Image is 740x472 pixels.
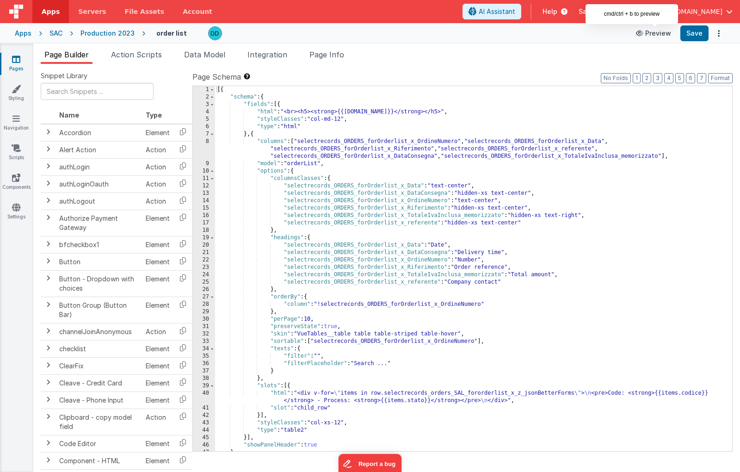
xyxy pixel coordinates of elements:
[142,253,173,270] td: Element
[55,175,142,193] td: authLoginOauth
[59,111,79,119] span: Name
[193,367,215,375] div: 37
[193,264,215,271] div: 23
[193,227,215,234] div: 18
[55,236,142,253] td: bfcheckbox1
[193,86,215,93] div: 1
[193,242,215,249] div: 20
[193,345,215,353] div: 34
[55,141,142,158] td: Alert Action
[601,73,631,83] button: No Folds
[44,50,89,59] span: Page Builder
[630,26,677,41] button: Preview
[111,50,162,59] span: Action Scripts
[184,50,225,59] span: Data Model
[55,323,142,340] td: channelJoinAnonymous
[55,124,142,142] td: Accordion
[479,7,515,16] span: AI Assistant
[142,158,173,175] td: Action
[142,357,173,374] td: Element
[712,27,725,40] button: Options
[55,374,142,391] td: Cleave - Credit Card
[193,434,215,441] div: 45
[579,7,733,16] button: Sac Srl — [EMAIL_ADDRESS][DOMAIN_NAME]
[146,111,162,119] span: Type
[142,323,173,340] td: Action
[193,197,215,205] div: 14
[193,108,215,116] div: 4
[193,382,215,390] div: 39
[142,193,173,210] td: Action
[193,330,215,338] div: 32
[193,175,215,182] div: 11
[193,256,215,264] div: 22
[193,205,215,212] div: 15
[642,73,651,83] button: 2
[192,71,241,82] span: Page Schema
[142,297,173,323] td: Element
[193,279,215,286] div: 25
[697,73,706,83] button: 7
[193,301,215,308] div: 28
[193,116,215,123] div: 5
[193,219,215,227] div: 17
[193,360,215,367] div: 36
[193,93,215,101] div: 2
[193,234,215,242] div: 19
[55,210,142,236] td: Authorize Payment Gateway
[49,29,62,38] div: SAC
[193,160,215,168] div: 9
[41,83,154,100] input: Search Snippets ...
[247,50,287,59] span: Integration
[193,419,215,427] div: 43
[142,452,173,469] td: Element
[193,404,215,412] div: 41
[142,340,173,357] td: Element
[664,73,673,83] button: 4
[193,427,215,434] div: 44
[41,71,87,81] span: Snippet Library
[193,212,215,219] div: 16
[193,123,215,130] div: 6
[675,73,684,83] button: 5
[193,101,215,108] div: 3
[142,236,173,253] td: Element
[142,124,173,142] td: Element
[193,353,215,360] div: 35
[55,158,142,175] td: authLogin
[193,271,215,279] div: 24
[193,449,215,456] div: 47
[55,270,142,297] td: Button - Dropdown with choices
[55,253,142,270] td: Button
[55,340,142,357] td: checklist
[142,210,173,236] td: Element
[193,375,215,382] div: 38
[78,7,106,16] span: Servers
[193,286,215,293] div: 26
[193,412,215,419] div: 42
[80,29,135,38] div: Production 2023
[142,409,173,435] td: Action
[193,168,215,175] div: 10
[579,7,609,16] span: Sac Srl —
[193,323,215,330] div: 31
[142,435,173,452] td: Element
[55,435,142,452] td: Code Editor
[55,391,142,409] td: Cleave - Phone Input
[193,441,215,449] div: 46
[142,175,173,193] td: Action
[193,182,215,190] div: 12
[543,7,557,16] span: Help
[209,27,222,40] img: 5566de74795503dc7562e9a7bf0f5380
[193,308,215,316] div: 29
[309,50,344,59] span: Page Info
[193,130,215,138] div: 7
[142,391,173,409] td: Element
[156,30,187,37] h4: order list
[55,357,142,374] td: ClearFix
[193,190,215,197] div: 13
[142,374,173,391] td: Element
[142,270,173,297] td: Element
[686,73,695,83] button: 6
[193,138,215,160] div: 8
